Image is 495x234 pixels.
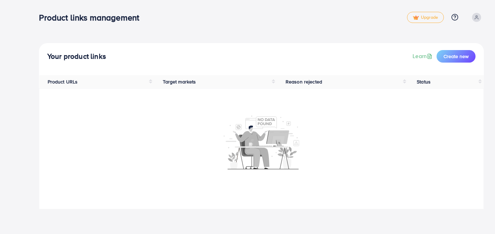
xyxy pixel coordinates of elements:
h3: Product links management [39,13,145,23]
img: No account [224,115,300,169]
span: Reason rejected [286,78,322,85]
h4: Your product links [47,52,106,61]
a: tickUpgrade [407,12,444,23]
span: Status [417,78,431,85]
img: tick [413,15,419,20]
a: Learn [413,52,434,60]
span: Upgrade [413,15,438,20]
span: Create new [444,53,469,60]
button: Create new [437,50,476,63]
span: Target markets [163,78,196,85]
span: Product URLs [48,78,78,85]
